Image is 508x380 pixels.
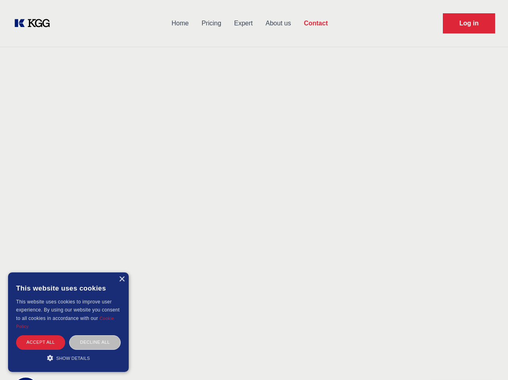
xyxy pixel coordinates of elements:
a: Pricing [195,13,228,34]
a: Contact [297,13,334,34]
a: About us [259,13,297,34]
div: Show details [16,354,121,362]
a: Cookie Policy [16,316,114,329]
div: This website uses cookies [16,278,121,298]
a: KOL Knowledge Platform: Talk to Key External Experts (KEE) [13,17,56,30]
a: Home [165,13,195,34]
span: This website uses cookies to improve user experience. By using our website you consent to all coo... [16,299,119,321]
div: Accept all [16,335,65,349]
div: Close [119,276,125,282]
a: Request Demo [443,13,495,33]
div: Decline all [69,335,121,349]
span: Show details [56,356,90,361]
a: Expert [228,13,259,34]
iframe: Chat Widget [468,341,508,380]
